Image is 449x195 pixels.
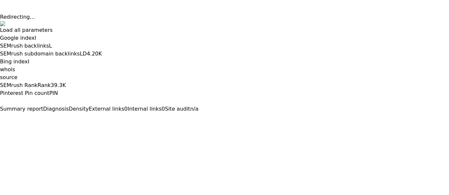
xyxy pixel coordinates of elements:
span: 0 [162,106,165,112]
a: Site auditn/a [165,106,199,112]
span: 0 [124,106,128,112]
span: Diagnosis [43,106,69,112]
span: n/a [190,106,198,112]
span: Site audit [165,106,190,112]
span: Density [69,106,89,112]
span: L [49,43,52,49]
span: I [35,35,36,41]
span: LD [80,51,87,57]
span: Internal links [128,106,161,112]
span: I [28,58,30,65]
span: External links [89,106,124,112]
span: PIN [49,90,58,96]
a: 39.3K [51,82,66,88]
a: 4.20K [87,51,102,57]
span: Rank [37,82,51,88]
